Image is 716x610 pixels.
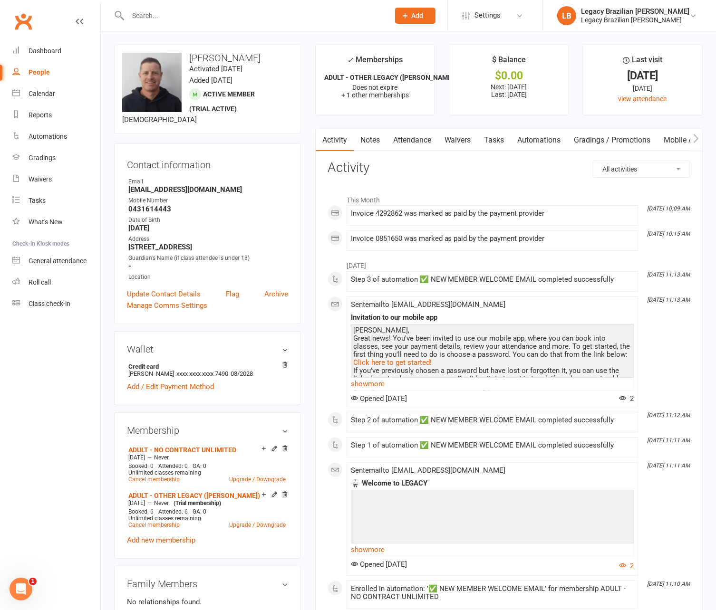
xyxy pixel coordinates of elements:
i: [DATE] 11:10 AM [647,581,690,587]
span: [DATE] [128,500,145,506]
div: Tasks [29,197,46,204]
span: GA: 0 [193,508,206,515]
a: Automations [12,126,100,147]
a: Upgrade / Downgrade [229,476,286,483]
span: Sent email to [EMAIL_ADDRESS][DOMAIN_NAME] [351,466,506,475]
div: $ Balance [492,54,526,71]
span: Settings [474,5,501,26]
div: Enrolled in automation: '✅ NEW MEMBER WELCOME EMAIL' for membership ADULT - NO CONTRACT UNLIMITED [351,585,634,601]
span: Booked: 0 [128,463,154,469]
div: People [29,68,50,76]
a: Archive [264,288,288,300]
a: Mobile App [658,129,709,151]
a: Waivers [438,129,478,151]
div: Memberships [348,54,403,71]
strong: [STREET_ADDRESS] [128,243,288,251]
div: — [126,499,288,507]
div: Invoice 4292862 was marked as paid by the payment provider [351,210,634,218]
span: Unlimited classes remaining [128,469,201,476]
span: + 1 other memberships [341,91,409,99]
i: [DATE] 10:09 AM [647,205,690,212]
a: view attendance [619,95,667,103]
a: Add new membership [127,536,195,544]
iframe: Intercom live chat [10,578,32,600]
a: Activity [316,129,354,151]
a: show more [351,543,634,556]
div: Date of Birth [128,216,288,225]
div: Automations [29,133,67,140]
span: Add [412,12,424,19]
p: Next: [DATE] Last: [DATE] [458,83,560,98]
i: ✓ [348,56,354,65]
a: Gradings / Promotions [568,129,658,151]
a: Click here to get started! [353,358,432,367]
div: — [126,454,288,461]
a: Manage Comms Settings [127,300,207,311]
span: Opened [DATE] [351,560,407,569]
span: Does not expire [353,84,398,91]
span: [DEMOGRAPHIC_DATA] [122,115,197,124]
p: No relationships found. [127,596,288,608]
i: [DATE] 11:13 AM [647,271,690,278]
a: What's New [12,211,100,233]
a: Tasks [12,190,100,211]
li: [PERSON_NAME] [127,362,288,379]
i: [DATE] 11:12 AM [647,412,690,419]
h3: Family Members [127,579,288,589]
input: Search... [125,9,383,22]
i: [DATE] 11:11 AM [647,437,690,444]
div: Last visit [623,54,662,71]
span: Attended: 0 [158,463,188,469]
a: Cancel membership [128,522,180,528]
div: Step 1 of automation ✅ NEW MEMBER WELCOME EMAIL completed successfully [351,441,634,449]
img: image1759125998.png [122,53,182,112]
a: Reports [12,105,100,126]
div: Guardian's Name (if class attendee is under 18) [128,254,288,263]
div: Gradings [29,154,56,162]
a: show more [351,377,634,391]
a: ADULT - OTHER LEGACY ([PERSON_NAME]) [128,492,260,499]
div: Reports [29,111,52,119]
strong: Credit card [128,363,283,370]
a: Waivers [12,169,100,190]
a: Cancel membership [128,476,180,483]
div: Location [128,273,288,282]
a: Upgrade / Downgrade [229,522,286,528]
span: (Trial membership) [174,500,221,506]
div: Calendar [29,90,55,97]
strong: ADULT - OTHER LEGACY ([PERSON_NAME]) [324,74,456,81]
span: Opened [DATE] [351,394,407,403]
a: Dashboard [12,40,100,62]
h3: [PERSON_NAME] [122,53,293,63]
a: Roll call [12,272,100,293]
span: Sent email to [EMAIL_ADDRESS][DOMAIN_NAME] [351,300,506,309]
span: Never [154,454,169,461]
div: [DATE] [591,83,694,94]
div: $0.00 [458,71,560,81]
span: Never [154,500,169,506]
div: Class check-in [29,300,70,307]
i: [DATE] 11:13 AM [647,296,690,303]
li: This Month [328,190,690,205]
time: Added [DATE] [189,76,232,85]
a: Calendar [12,83,100,105]
span: 08/2028 [231,370,253,377]
span: [DATE] [128,454,145,461]
a: Update Contact Details [127,288,201,300]
a: Add / Edit Payment Method [127,381,214,392]
div: [DATE] [591,71,694,81]
a: Notes [354,129,387,151]
li: [DATE] [328,256,690,271]
a: Flag [226,288,239,300]
div: Waivers [29,175,52,183]
div: Address [128,235,288,244]
span: 1 [29,578,37,585]
i: [DATE] 11:11 AM [647,462,690,469]
div: What's New [29,218,63,226]
strong: 0431614443 [128,205,288,213]
button: Add [395,8,435,24]
div: Mobile Number [128,196,288,205]
div: Email [128,177,288,186]
a: Tasks [478,129,511,151]
h3: Membership [127,425,288,436]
